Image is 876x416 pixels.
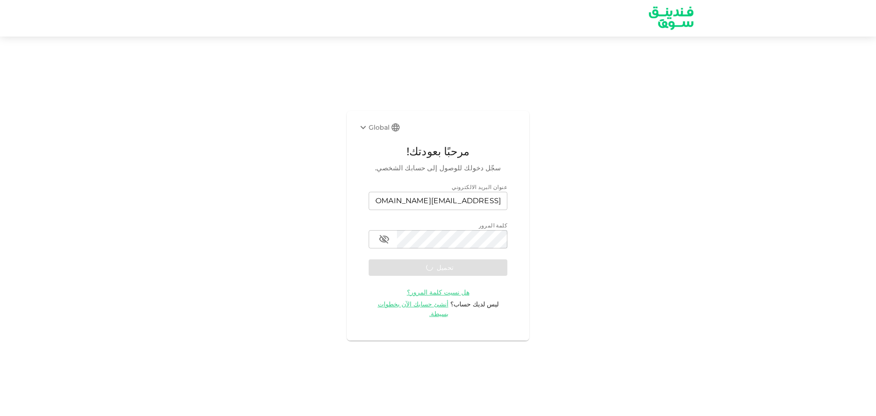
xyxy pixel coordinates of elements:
[369,192,507,210] input: email
[378,300,449,318] span: أنشئ حسابك الآن بخطوات بسيطة.
[358,122,390,133] div: Global
[637,0,705,36] img: logo
[450,300,499,308] span: ليس لديك حساب؟
[452,184,507,190] span: عنوان البريد الالكتروني
[479,222,507,229] span: كلمة المرور
[369,163,507,174] span: سجّل دخولك للوصول إلى حسابك الشخصي.
[644,0,698,36] a: logo
[407,288,469,296] span: هل نسيت كلمة المرور؟
[369,143,507,160] span: مرحبًا بعودتك!
[397,230,507,248] input: password
[407,288,469,296] a: هل نسيت كلمة المرور؟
